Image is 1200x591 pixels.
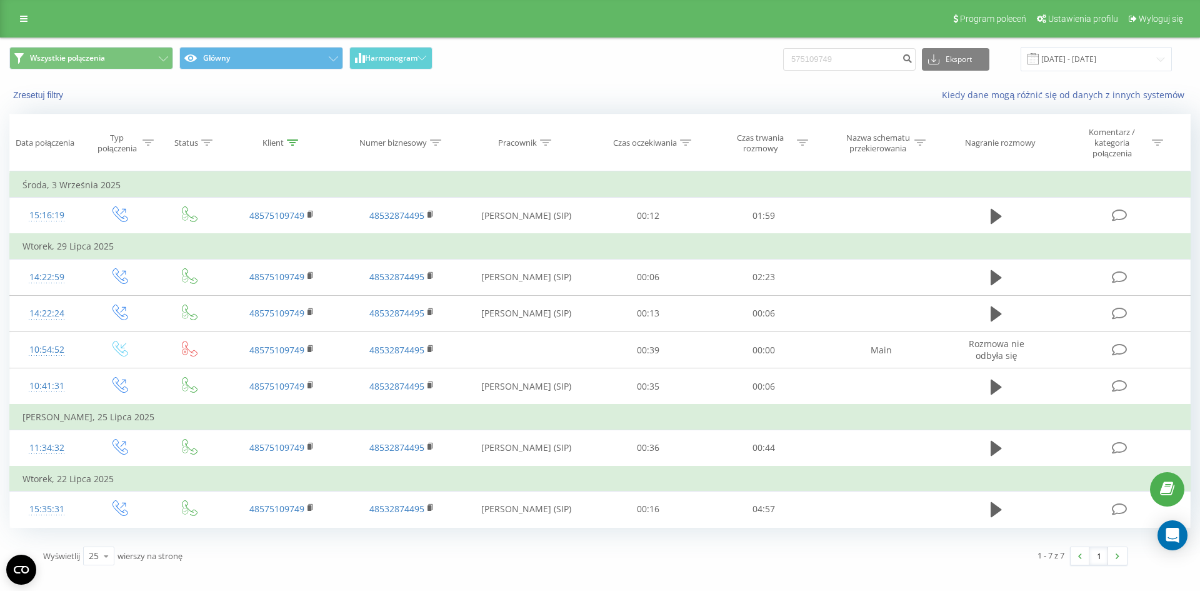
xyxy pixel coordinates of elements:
[179,47,343,69] button: Główny
[591,198,706,235] td: 00:12
[249,442,304,453] a: 48575109749
[461,259,591,295] td: [PERSON_NAME] (SIP)
[22,203,71,228] div: 15:16:19
[461,198,591,235] td: [PERSON_NAME] (SIP)
[461,430,591,467] td: [PERSON_NAME] (SIP)
[249,271,304,283] a: 48575109749
[591,368,706,405] td: 00:35
[591,259,706,295] td: 00:06
[249,503,304,515] a: 48575109749
[10,173,1191,198] td: Środa, 3 Września 2025
[591,332,706,368] td: 00:39
[10,405,1191,430] td: [PERSON_NAME], 25 Lipca 2025
[249,210,304,221] a: 48575109749
[1139,14,1183,24] span: Wyloguj się
[706,198,821,235] td: 01:59
[783,48,916,71] input: Wyszukiwanie według numeru
[942,89,1191,101] a: Kiedy dane mogą różnić się od danych z innych systemów
[262,138,284,148] div: Klient
[249,307,304,319] a: 48575109749
[369,380,424,392] a: 48532874495
[461,295,591,331] td: [PERSON_NAME] (SIP)
[174,138,198,148] div: Status
[369,271,424,283] a: 48532874495
[727,133,794,154] div: Czas trwania rozmowy
[591,491,706,527] td: 00:16
[706,491,821,527] td: 04:57
[22,436,71,460] div: 11:34:32
[22,301,71,326] div: 14:22:24
[461,368,591,405] td: [PERSON_NAME] (SIP)
[1037,549,1064,562] div: 1 - 7 z 7
[6,555,36,585] button: Open CMP widget
[613,138,677,148] div: Czas oczekiwania
[1048,14,1118,24] span: Ustawienia profilu
[365,54,417,63] span: Harmonogram
[10,234,1191,259] td: Wtorek, 29 Lipca 2025
[22,497,71,522] div: 15:35:31
[706,332,821,368] td: 00:00
[706,368,821,405] td: 00:06
[591,295,706,331] td: 00:13
[461,491,591,527] td: [PERSON_NAME] (SIP)
[1076,127,1149,159] div: Komentarz / kategoria połączenia
[9,47,173,69] button: Wszystkie połączenia
[706,430,821,467] td: 00:44
[9,89,69,101] button: Zresetuj filtry
[706,259,821,295] td: 02:23
[922,48,989,71] button: Eksport
[43,550,80,562] span: Wyświetlij
[821,332,941,368] td: Main
[369,210,424,221] a: 48532874495
[498,138,537,148] div: Pracownik
[16,138,74,148] div: Data połączenia
[22,338,71,362] div: 10:54:52
[369,307,424,319] a: 48532874495
[94,133,139,154] div: Typ połączenia
[359,138,427,148] div: Numer biznesowy
[22,374,71,398] div: 10:41:31
[249,380,304,392] a: 48575109749
[706,295,821,331] td: 00:06
[249,344,304,356] a: 48575109749
[969,338,1024,361] span: Rozmowa nie odbyła się
[1089,547,1108,565] a: 1
[22,265,71,290] div: 14:22:59
[117,550,182,562] span: wierszy na stronę
[369,344,424,356] a: 48532874495
[369,503,424,515] a: 48532874495
[591,430,706,467] td: 00:36
[89,550,99,562] div: 25
[844,133,911,154] div: Nazwa schematu przekierowania
[369,442,424,453] a: 48532874495
[10,467,1191,492] td: Wtorek, 22 Lipca 2025
[1157,520,1187,550] div: Open Intercom Messenger
[965,138,1036,148] div: Nagranie rozmowy
[960,14,1026,24] span: Program poleceń
[349,47,432,69] button: Harmonogram
[30,53,105,63] span: Wszystkie połączenia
